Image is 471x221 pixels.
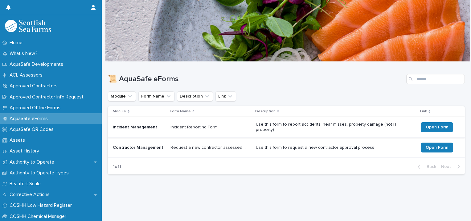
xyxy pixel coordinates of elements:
p: Incident Management [113,125,166,130]
p: Authority to Operate Types [7,170,74,176]
p: Approved Contractors [7,83,63,89]
p: 1 of 1 [108,159,126,174]
p: ACL Assessors [7,72,47,78]
p: AquaSafe Developments [7,61,68,67]
button: Module [108,91,136,101]
p: Corrective Actions [7,192,55,198]
p: Beaufort Scale [7,181,46,187]
p: Home [7,40,27,46]
p: What's New? [7,51,43,56]
p: Request a new contractor assessed and approved [170,144,249,150]
button: Form Name [138,91,174,101]
button: Link [215,91,236,101]
p: COSHH Low Hazard Register [7,202,77,208]
p: AquaSafe eForms [7,116,53,122]
a: Open Form [421,122,453,132]
p: Use this form to request a new contractor approval process [256,145,410,150]
p: Description [255,108,276,115]
p: Module [113,108,126,115]
span: Back [423,165,436,169]
p: Link [420,108,427,115]
p: Asset History [7,148,44,154]
span: Open Form [426,125,448,129]
a: Open Form [421,143,453,152]
tr: Contractor ManagementRequest a new contractor assessed and approvedRequest a new contractor asses... [108,137,465,157]
p: Use this form to report accidents, near misses, property damage (not IT property) [256,122,410,132]
p: Authority to Operate [7,159,59,165]
p: Incident Reporting Form [170,123,219,130]
input: Search [406,74,465,84]
h1: 📜 AquaSafe eForms [108,75,404,84]
span: Next [441,165,455,169]
p: Form Name [170,108,191,115]
p: Assets [7,137,30,143]
p: AquaSafe QR Codes [7,127,59,132]
button: Description [177,91,213,101]
tr: Incident ManagementIncident Reporting FormIncident Reporting Form Use this form to report acciden... [108,117,465,138]
span: Open Form [426,145,448,150]
button: Back [413,164,439,169]
button: Next [439,164,465,169]
p: Contractor Management [113,145,166,150]
p: COSHH Chemical Manager [7,214,71,219]
img: bPIBxiqnSb2ggTQWdOVV [5,20,51,32]
p: Approved Contractor Info Request [7,94,88,100]
p: Approved Offline Forms [7,105,65,111]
